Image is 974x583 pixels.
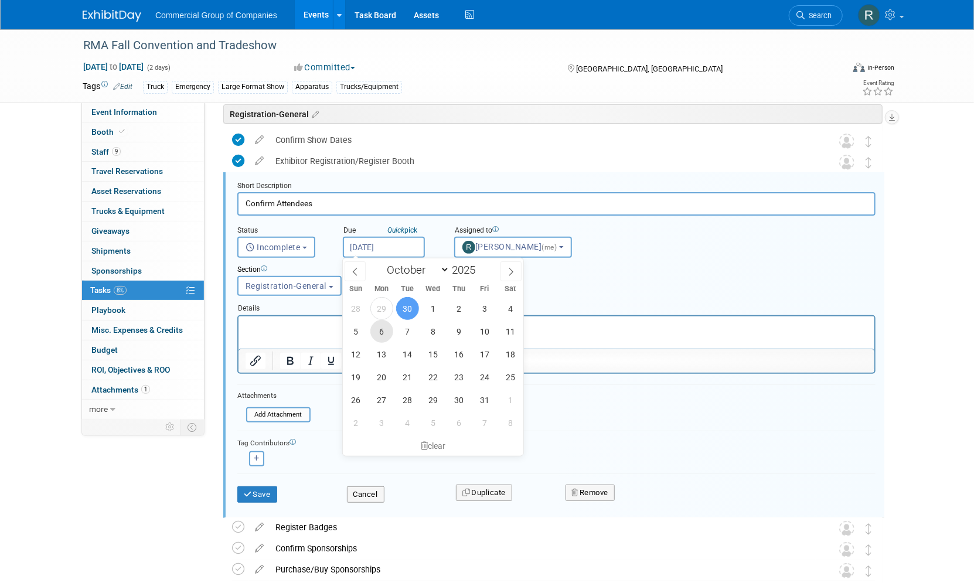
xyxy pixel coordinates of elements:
span: November 6, 2025 [448,411,471,434]
div: Apparatus [292,81,332,93]
span: 1 [141,385,150,394]
span: October 21, 2025 [396,366,419,388]
span: Asset Reservations [91,186,161,196]
a: Asset Reservations [82,182,204,201]
span: October 10, 2025 [474,320,496,343]
td: Personalize Event Tab Strip [160,420,181,435]
span: October 11, 2025 [499,320,522,343]
div: clear [343,436,523,456]
a: ROI, Objectives & ROO [82,360,204,380]
span: November 8, 2025 [499,411,522,434]
span: (2 days) [146,64,171,71]
div: Purchase/Buy Sponsorships [270,560,816,579]
div: In-Person [867,63,894,72]
span: October 19, 2025 [345,366,367,388]
span: Sponsorships [91,266,142,275]
span: Incomplete [246,243,301,252]
span: October 24, 2025 [474,366,496,388]
input: Due Date [343,237,425,258]
div: Trucks/Equipment [336,81,402,93]
span: October 25, 2025 [499,366,522,388]
span: October 27, 2025 [370,388,393,411]
i: Move task [866,523,871,534]
button: Save [237,486,277,503]
span: Mon [369,285,394,293]
button: Incomplete [237,237,315,258]
i: Booth reservation complete [119,128,125,135]
div: Emergency [172,81,214,93]
a: Booth [82,122,204,142]
a: Misc. Expenses & Credits [82,321,204,340]
img: ExhibitDay [83,10,141,22]
span: October 31, 2025 [474,388,496,411]
div: Assigned to [454,226,601,237]
span: November 5, 2025 [422,411,445,434]
i: Move task [866,544,871,555]
div: Event Rating [862,80,894,86]
span: September 29, 2025 [370,297,393,320]
button: Insert/edit link [246,353,265,369]
div: Status [237,226,325,237]
input: Name of task or a short description [237,192,876,215]
a: Event Information [82,103,204,122]
span: October 23, 2025 [448,366,471,388]
span: Misc. Expenses & Credits [91,325,183,335]
span: November 4, 2025 [396,411,419,434]
span: (me) [542,243,557,251]
button: Registration-General [237,276,342,296]
span: October 16, 2025 [448,343,471,366]
span: Sat [498,285,523,293]
span: October 17, 2025 [474,343,496,366]
div: Due [343,226,437,237]
span: October 20, 2025 [370,366,393,388]
a: Shipments [82,241,204,261]
a: Travel Reservations [82,162,204,181]
span: October 4, 2025 [499,297,522,320]
a: Search [789,5,843,26]
iframe: Rich Text Area [239,316,874,349]
span: October 14, 2025 [396,343,419,366]
span: October 6, 2025 [370,320,393,343]
a: Playbook [82,301,204,320]
button: Bold [280,353,300,369]
button: Committed [290,62,360,74]
td: Tags [83,80,132,94]
span: October 22, 2025 [422,366,445,388]
span: Playbook [91,305,125,315]
a: Edit sections [309,108,319,120]
button: [PERSON_NAME](me) [454,237,572,258]
a: edit [249,543,270,554]
div: Short Description [237,181,876,192]
div: Large Format Show [218,81,288,93]
i: Move task [866,136,871,147]
a: Attachments1 [82,380,204,400]
img: Format-Inperson.png [853,63,865,72]
span: [DATE] [DATE] [83,62,144,72]
span: 8% [114,286,127,295]
button: Underline [321,353,341,369]
span: September 30, 2025 [396,297,419,320]
span: Attachments [91,385,150,394]
a: Giveaways [82,221,204,241]
span: October 8, 2025 [422,320,445,343]
span: October 5, 2025 [345,320,367,343]
span: October 18, 2025 [499,343,522,366]
span: Commercial Group of Companies [155,11,277,20]
button: Remove [566,485,615,501]
a: Budget [82,340,204,360]
span: October 13, 2025 [370,343,393,366]
div: Attachments [237,391,311,401]
select: Month [382,262,449,277]
span: 9 [112,147,121,156]
span: Thu [446,285,472,293]
span: ROI, Objectives & ROO [91,365,170,374]
i: Quick [387,226,404,234]
div: Event Format [774,61,894,79]
a: Tasks8% [82,281,204,300]
span: Budget [91,345,118,354]
span: October 28, 2025 [396,388,419,411]
span: Wed [420,285,446,293]
span: to [108,62,119,71]
span: Giveaways [91,226,130,236]
span: Travel Reservations [91,166,163,176]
